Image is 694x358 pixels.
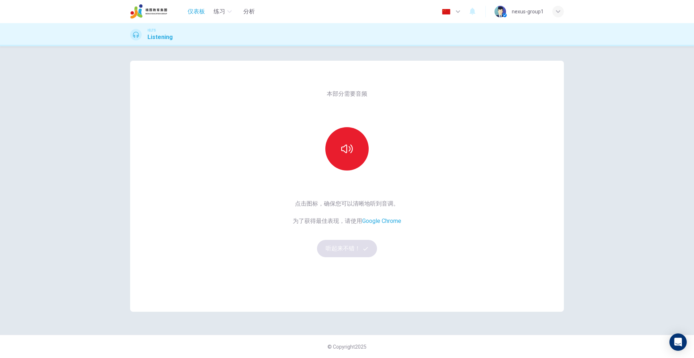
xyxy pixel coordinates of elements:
[293,217,401,225] span: 为了获得最佳表现，请使用
[214,7,225,16] span: 练习
[512,7,544,16] div: nexus-group1
[494,6,506,17] img: Profile picture
[147,33,173,42] h1: Listening
[130,4,168,19] img: Nexus logo
[327,344,367,350] span: © Copyright 2025
[237,5,261,18] button: 分析
[188,7,205,16] span: 仪表板
[327,90,367,98] span: 本部分需要音频
[185,5,208,18] button: 仪表板
[669,333,687,351] div: Open Intercom Messenger
[442,9,451,14] img: zh
[243,7,255,16] span: 分析
[130,4,185,19] a: Nexus logo
[211,5,235,18] button: 练习
[147,28,156,33] span: IELTS
[362,217,401,224] a: Google Chrome
[293,199,401,208] span: 点击图标，确保您可以清晰地听到音调。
